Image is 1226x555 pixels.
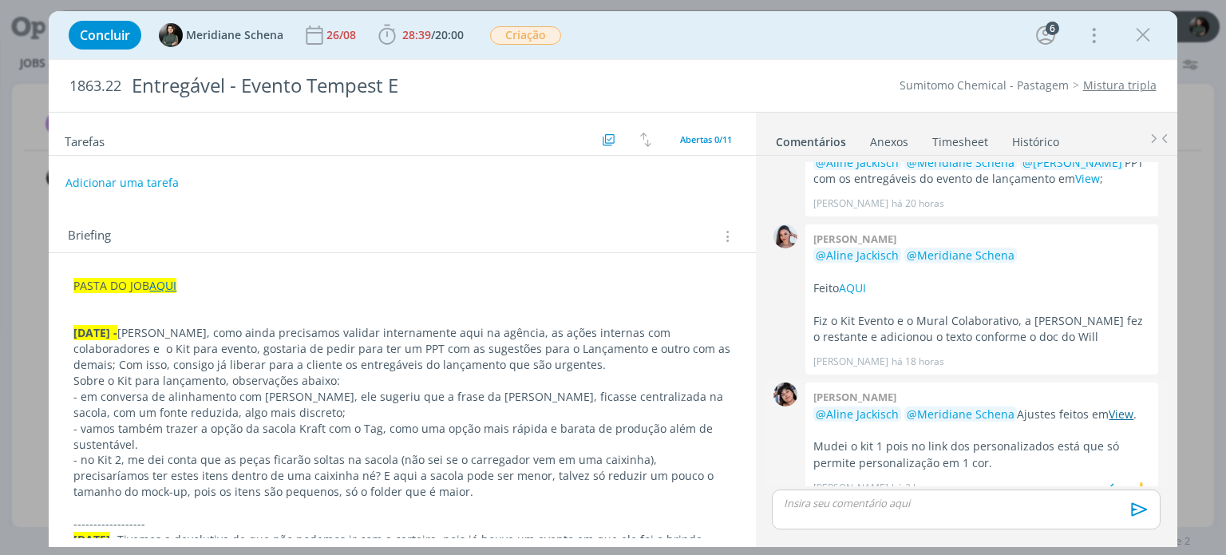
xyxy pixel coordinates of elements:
div: Entregável - Evento Tempest E [125,66,697,105]
p: Mudei o kit 1 pois no link dos personalizados está que só permite personalização em 1 cor. [813,438,1150,471]
span: Concluir [80,29,130,42]
p: Ajustes feitos em . [813,406,1150,422]
span: @Meridiane Schena [907,406,1014,422]
a: AQUI [149,278,176,293]
span: há 20 horas [892,196,944,211]
div: dialog [49,11,1177,547]
span: @[PERSON_NAME] [1022,155,1122,170]
button: Concluir [69,21,141,50]
p: [PERSON_NAME] [813,196,888,211]
img: E [773,383,797,406]
img: answer.svg [1104,477,1128,501]
button: 6 [1033,22,1058,48]
img: N [773,224,797,248]
span: 1863.22 [69,77,121,95]
a: Histórico [1011,127,1060,150]
a: View [1109,406,1133,422]
p: - Tivemos a devolutiva de que não podemos ir com a carteira, pois já houve um evento em que ele f... [73,532,730,548]
span: Criação [490,26,561,45]
span: @Aline Jackisch [816,406,899,422]
p: - no Kit 2, me dei conta que as peças ficarão soltas na sacola (não sei se o carregador vem em um... [73,452,730,500]
img: M [159,23,183,47]
p: Fiz o Kit Evento e o Mural Colaborativo, a [PERSON_NAME] fez o restante e adicionou o texto confo... [813,313,1150,346]
a: Mistura tripla [1083,77,1157,93]
a: Timesheet [931,127,989,150]
strong: [DATE] [73,532,110,547]
span: / [431,27,435,42]
b: [PERSON_NAME] [813,232,896,246]
p: Sobre o Kit para lançamento, observações abaixo: [73,373,730,389]
span: @Meridiane Schena [907,248,1014,263]
div: 26/08 [326,30,359,41]
button: Criação [489,26,562,46]
a: Sumitomo Chemical - Pastagem [900,77,1069,93]
button: Adicionar uma tarefa [65,168,180,197]
p: - vamos também trazer a opção da sacola Kraft com o Tag, como uma opção mais rápida e barata de p... [73,421,730,453]
p: [PERSON_NAME] [813,355,888,369]
p: [PERSON_NAME], como ainda precisamos validar internamente aqui na agência, as ações internas com ... [73,325,730,373]
p: ------------------ [73,516,730,532]
a: AQUI [839,280,866,295]
span: Briefing [68,226,111,247]
span: @Aline Jackisch [816,248,899,263]
b: [PERSON_NAME] [813,390,896,404]
span: Meridiane Schena [186,30,283,41]
p: - em conversa de alinhamento com [PERSON_NAME], ele sugeriu que a frase da [PERSON_NAME], ficasse... [73,389,730,421]
span: há 18 horas [892,355,944,369]
a: Comentários [775,127,847,150]
span: @Meridiane Schena [907,155,1014,170]
p: Feito [813,280,1150,296]
div: 👍 [1133,479,1149,498]
a: View [1075,171,1100,186]
img: arrow-down-up.svg [640,133,651,147]
span: @Aline Jackisch [816,155,899,170]
div: Anexos [870,134,908,150]
span: PASTA DO JOB [73,278,149,293]
button: 28:39/20:00 [374,22,468,48]
div: 6 [1046,22,1059,35]
span: há 2 horas [892,481,939,495]
span: 20:00 [435,27,464,42]
p: [PERSON_NAME] [813,481,888,495]
span: 28:39 [402,27,431,42]
span: Abertas 0/11 [680,133,732,145]
p: PPT com os entregáveis do evento de lançamento em ; [813,155,1150,188]
strong: [DATE] - [73,325,117,340]
span: Tarefas [65,130,105,149]
button: MMeridiane Schena [159,23,283,47]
